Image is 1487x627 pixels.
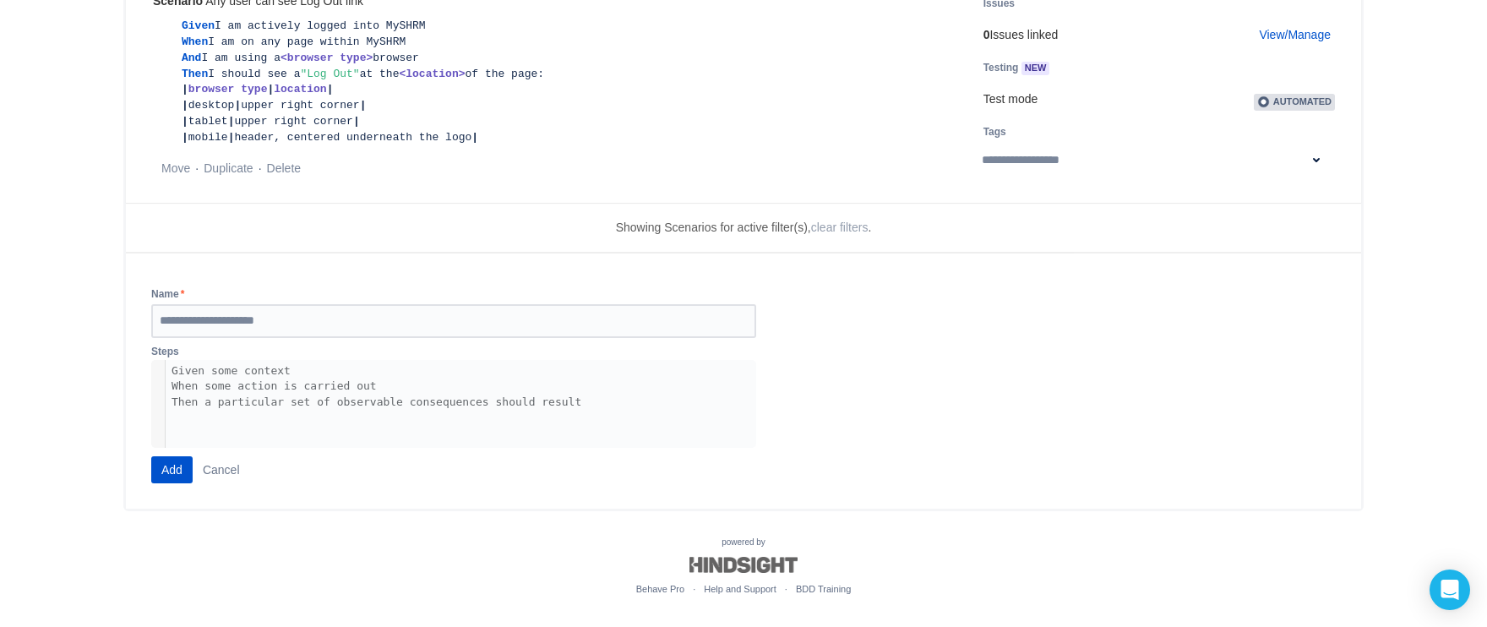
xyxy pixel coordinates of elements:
button: Cancel [193,456,250,483]
a: Delete [267,161,301,175]
span: tablet [188,115,228,128]
span: Steps [151,329,179,361]
span: browser type [188,83,268,95]
a: View/Manage [1259,27,1331,44]
span: | [228,131,235,144]
span: <browser type> [281,52,373,64]
p: Given some context When some action is carried out Then a particular set of observable consequenc... [172,363,750,411]
span: When [182,35,208,48]
span: of the page [465,68,537,80]
span: Name [151,288,179,300]
img: AgwABIgr006M16MAAAAASUVORK5CYII= [1257,95,1272,108]
span: at the [360,68,400,80]
span: : [537,68,544,80]
div: powered by [110,537,1377,597]
span: browser [373,52,419,64]
div: Open Intercom Messenger [1430,570,1470,610]
span: | [360,99,367,112]
span: | [234,99,241,112]
a: Behave Pro [636,584,684,594]
span: | [182,99,188,112]
span: Given [182,19,215,32]
a: Automated [1254,92,1335,106]
span: | [228,115,235,128]
span: | [182,115,188,128]
p: Issues linked [983,27,1335,44]
a: Help and Support [704,584,776,594]
span: Automated [1273,96,1332,106]
span: | [182,131,188,144]
span: header, centered underneath the logo [234,131,471,144]
span: Then [182,68,208,80]
span: mobile [188,131,228,144]
span: upper right corner [234,115,352,128]
span: | [327,83,334,95]
h5: Tags [983,123,1265,140]
span: NEW [1021,63,1050,73]
span: I am on any page within MySHRM [208,35,406,48]
a: clear filters [811,221,869,234]
a: BDD Training [796,584,851,594]
span: location [274,83,326,95]
button: Add [151,456,193,483]
span: I should see a [208,68,300,80]
b: 0 [983,28,990,41]
span: I am using a [201,52,281,64]
span: And [182,52,201,64]
span: upper right corner [241,99,359,112]
span: Add [161,456,182,483]
span: | [471,131,478,144]
span: <location> [399,68,465,80]
span: | [267,83,274,95]
div: Test mode [983,91,1335,108]
a: Cancel [193,462,250,476]
span: desktop [188,99,235,112]
span: "Log Out" [300,68,359,80]
span: I am actively logged into MySHRM [215,19,426,32]
span: Cancel [203,456,240,483]
a: Duplicate [204,161,253,175]
p: Showing Scenarios for active filter(s), . [126,211,1361,254]
span: | [353,115,360,128]
h5: Testing [983,59,1265,76]
span: | [182,83,188,95]
a: Move [161,161,190,175]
